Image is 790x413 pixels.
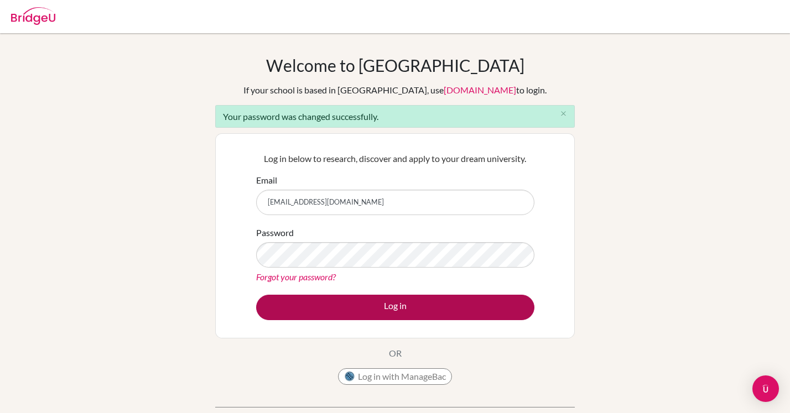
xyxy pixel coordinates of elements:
p: OR [389,347,402,360]
p: Log in below to research, discover and apply to your dream university. [256,152,534,165]
button: Log in with ManageBac [338,368,452,385]
a: [DOMAIN_NAME] [444,85,516,95]
i: close [559,109,568,118]
div: If your school is based in [GEOGRAPHIC_DATA], use to login. [243,83,547,97]
label: Email [256,174,277,187]
h1: Welcome to [GEOGRAPHIC_DATA] [266,55,524,75]
button: Close [552,106,574,122]
div: Your password was changed successfully. [215,105,575,128]
a: Forgot your password? [256,271,336,282]
div: Open Intercom Messenger [752,375,779,402]
label: Password [256,226,294,239]
button: Log in [256,295,534,320]
img: Bridge-U [11,7,55,25]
